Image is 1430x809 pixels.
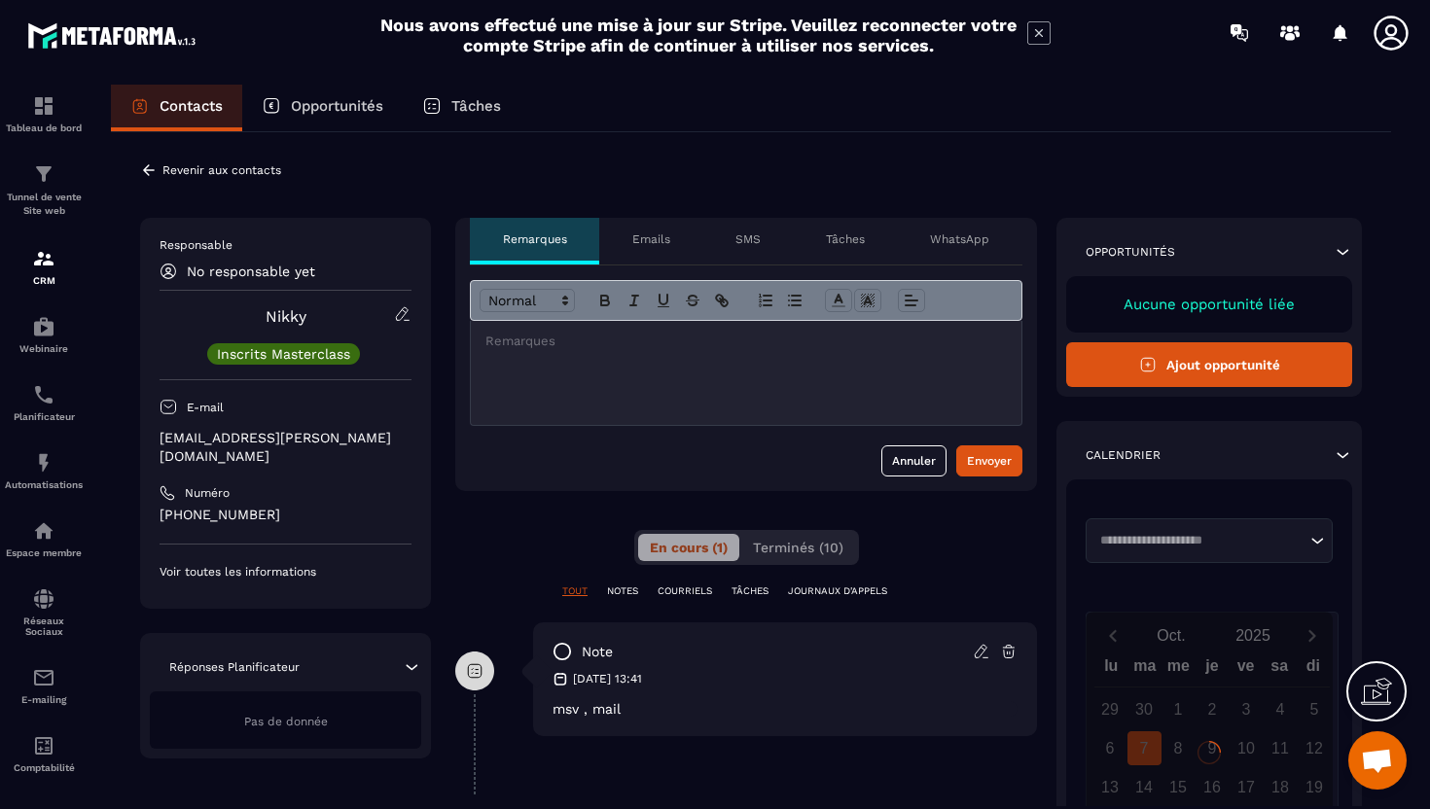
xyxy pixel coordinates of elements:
[5,191,83,218] p: Tunnel de vente Site web
[160,564,411,580] p: Voir toutes les informations
[5,123,83,133] p: Tableau de bord
[5,479,83,490] p: Automatisations
[32,383,55,406] img: scheduler
[735,231,761,247] p: SMS
[5,651,83,720] a: emailemailE-mailing
[5,275,83,286] p: CRM
[1093,531,1305,550] input: Search for option
[967,451,1012,471] div: Envoyer
[5,437,83,505] a: automationsautomationsAutomatisations
[1348,731,1407,790] div: Ouvrir le chat
[32,587,55,611] img: social-network
[27,18,202,53] img: logo
[573,671,642,686] p: [DATE] 13:41
[5,343,83,354] p: Webinaire
[930,231,989,247] p: WhatsApp
[5,148,83,232] a: formationformationTunnel de vente Site web
[187,264,315,279] p: No responsable yet
[732,584,769,598] p: TÂCHES
[5,547,83,558] p: Espace membre
[169,659,300,675] p: Réponses Planificateur
[658,584,712,598] p: COURRIELS
[160,506,411,524] p: [PHONE_NUMBER]
[1086,447,1161,463] p: Calendrier
[160,97,223,115] p: Contacts
[187,400,224,415] p: E-mail
[1066,342,1352,387] button: Ajout opportunité
[5,80,83,148] a: formationformationTableau de bord
[242,85,403,131] a: Opportunités
[553,701,1018,717] p: msv , mail
[162,163,281,177] p: Revenir aux contacts
[638,534,739,561] button: En cours (1)
[217,347,350,361] p: Inscrits Masterclass
[1086,518,1333,563] div: Search for option
[32,519,55,543] img: automations
[1086,296,1333,313] p: Aucune opportunité liée
[266,307,306,326] a: Nikky
[32,315,55,338] img: automations
[632,231,670,247] p: Emails
[291,97,383,115] p: Opportunités
[32,734,55,757] img: accountant
[160,237,411,253] p: Responsable
[5,369,83,437] a: schedulerschedulerPlanificateur
[32,247,55,270] img: formation
[5,616,83,637] p: Réseaux Sociaux
[582,643,613,661] p: note
[160,429,411,466] p: [EMAIL_ADDRESS][PERSON_NAME][DOMAIN_NAME]
[111,85,242,131] a: Contacts
[788,584,887,598] p: JOURNAUX D'APPELS
[826,231,865,247] p: Tâches
[5,411,83,422] p: Planificateur
[881,445,947,476] button: Annuler
[244,715,328,728] span: Pas de donnée
[185,485,230,501] p: Numéro
[5,300,83,369] a: automationsautomationsWebinaire
[5,762,83,773] p: Comptabilité
[607,584,638,598] p: NOTES
[32,162,55,186] img: formation
[753,540,843,555] span: Terminés (10)
[650,540,728,555] span: En cours (1)
[403,85,520,131] a: Tâches
[956,445,1022,476] button: Envoyer
[1086,244,1175,260] p: Opportunités
[741,534,855,561] button: Terminés (10)
[5,232,83,300] a: formationformationCRM
[5,505,83,573] a: automationsautomationsEspace membre
[5,720,83,788] a: accountantaccountantComptabilité
[5,573,83,651] a: social-networksocial-networkRéseaux Sociaux
[32,666,55,689] img: email
[503,231,567,247] p: Remarques
[451,97,501,115] p: Tâches
[5,694,83,705] p: E-mailing
[32,451,55,475] img: automations
[32,94,55,118] img: formation
[562,584,588,598] p: TOUT
[379,15,1018,55] h2: Nous avons effectué une mise à jour sur Stripe. Veuillez reconnecter votre compte Stripe afin de ...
